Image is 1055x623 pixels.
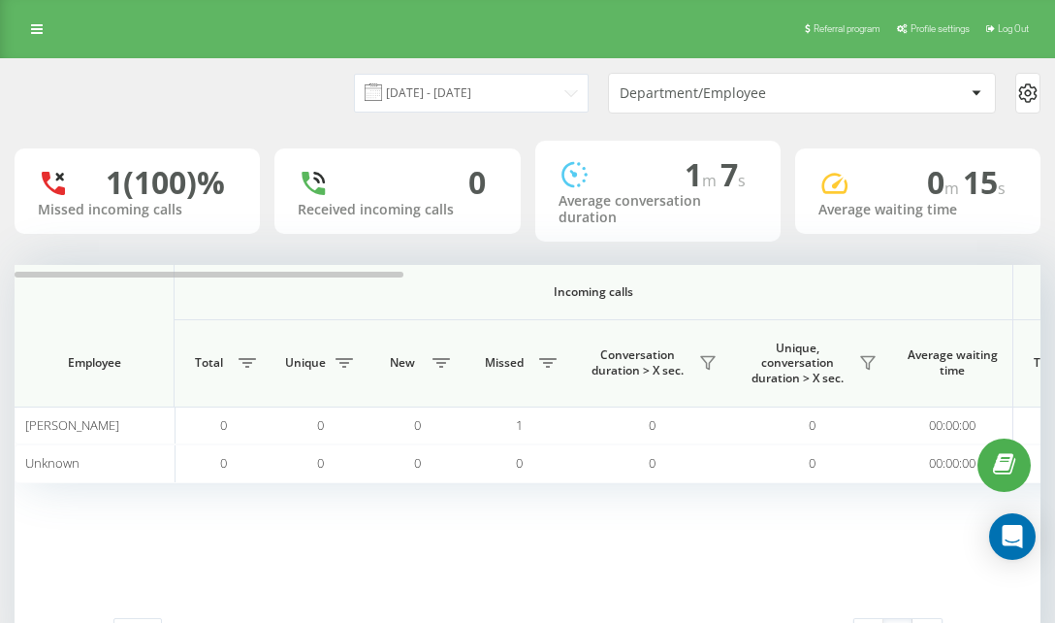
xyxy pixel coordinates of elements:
[998,23,1029,34] span: Log Out
[298,202,496,218] div: Received incoming calls
[998,178,1006,199] span: s
[989,513,1036,560] div: Open Intercom Messenger
[468,164,486,201] div: 0
[809,454,815,472] span: 0
[702,170,720,191] span: m
[281,355,330,371] span: Unique
[892,407,1013,444] td: 00:00:00
[809,416,815,434] span: 0
[414,416,421,434] span: 0
[685,153,720,195] span: 1
[317,454,324,472] span: 0
[106,164,225,201] div: 1 (100)%
[225,284,962,300] span: Incoming calls
[38,202,237,218] div: Missed incoming calls
[475,355,533,371] span: Missed
[516,454,523,472] span: 0
[720,153,746,195] span: 7
[649,416,655,434] span: 0
[818,202,1017,218] div: Average waiting time
[738,170,746,191] span: s
[907,347,998,377] span: Average waiting time
[414,454,421,472] span: 0
[220,454,227,472] span: 0
[742,341,853,386] span: Unique, conversation duration > Х sec.
[892,444,1013,482] td: 00:00:00
[963,161,1006,203] span: 15
[220,416,227,434] span: 0
[31,355,157,371] span: Employee
[649,454,655,472] span: 0
[317,416,324,434] span: 0
[184,355,233,371] span: Total
[582,347,693,377] span: Conversation duration > Х sec.
[25,454,80,472] span: Unknown
[25,416,119,434] span: [PERSON_NAME]
[516,416,523,434] span: 1
[378,355,427,371] span: New
[911,23,970,34] span: Profile settings
[559,193,757,226] div: Average conversation duration
[814,23,880,34] span: Referral program
[944,178,963,199] span: m
[620,85,851,102] div: Department/Employee
[927,161,963,203] span: 0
